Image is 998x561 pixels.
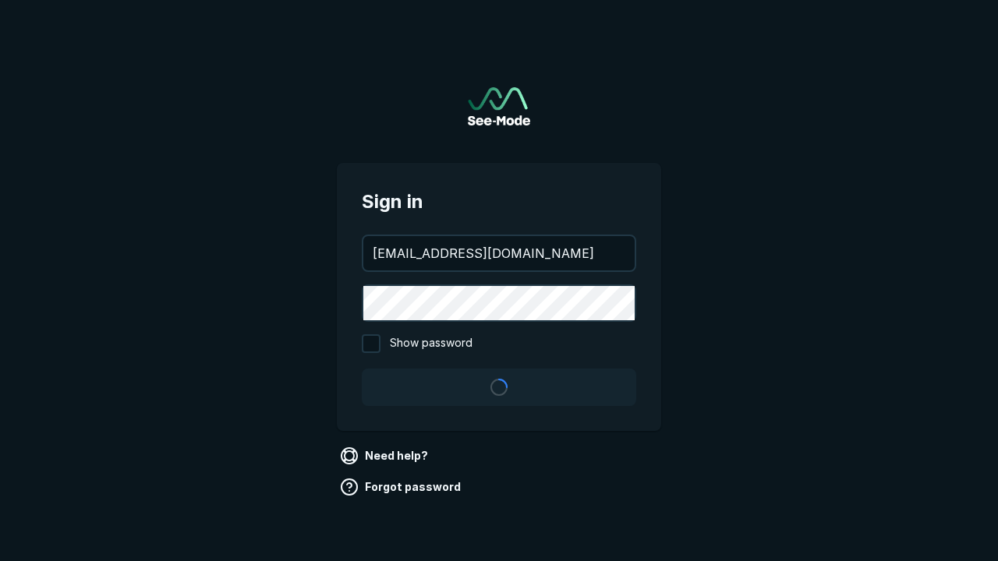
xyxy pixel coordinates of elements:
span: Sign in [362,188,636,216]
a: Go to sign in [468,87,530,125]
img: See-Mode Logo [468,87,530,125]
a: Need help? [337,443,434,468]
span: Show password [390,334,472,353]
a: Forgot password [337,475,467,499]
input: your@email.com [363,236,635,270]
